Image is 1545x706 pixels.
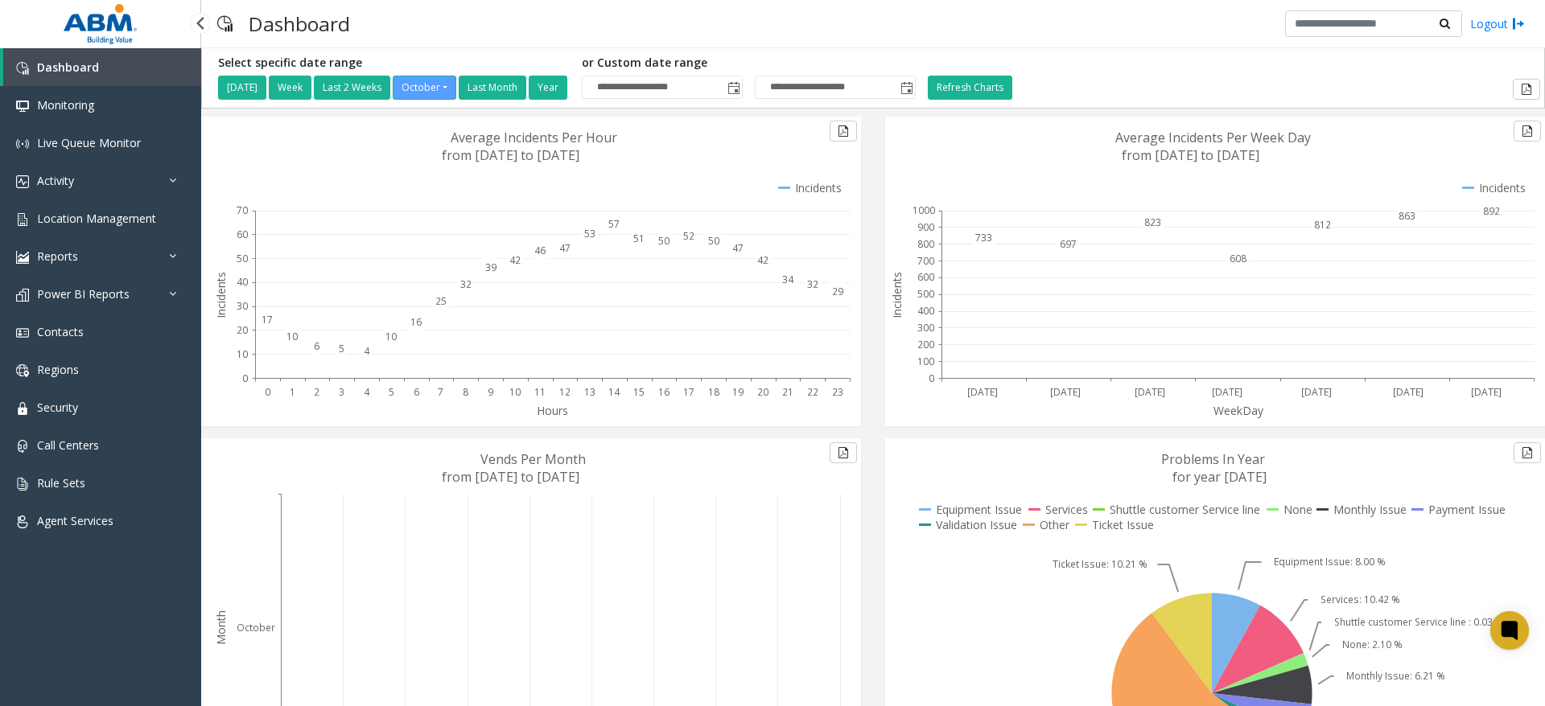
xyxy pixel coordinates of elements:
[389,385,394,399] text: 5
[608,385,620,399] text: 14
[460,277,472,291] text: 32
[732,385,744,399] text: 19
[3,48,201,86] a: Dashboard
[708,385,719,399] text: 18
[442,468,579,486] text: from [DATE] to [DATE]
[708,234,719,248] text: 50
[1050,385,1081,399] text: [DATE]
[1060,237,1077,251] text: 697
[1212,385,1242,399] text: [DATE]
[724,76,742,99] span: Toggle popup
[975,231,992,244] text: 733
[658,385,669,399] text: 16
[435,294,447,308] text: 25
[757,385,768,399] text: 20
[393,76,456,100] button: October
[16,138,29,150] img: 'icon'
[480,450,586,468] text: Vends Per Month
[1483,204,1500,218] text: 892
[830,442,857,463] button: Export to pdf
[438,385,443,399] text: 7
[16,100,29,113] img: 'icon'
[917,254,934,268] text: 700
[509,385,521,399] text: 10
[917,237,934,251] text: 800
[339,342,344,355] text: 5
[241,4,358,43] h3: Dashboard
[807,385,818,399] text: 22
[237,203,248,217] text: 70
[442,146,579,164] text: from [DATE] to [DATE]
[410,315,422,329] text: 16
[928,76,1012,100] button: Refresh Charts
[1393,385,1423,399] text: [DATE]
[1514,442,1541,463] button: Export to pdf
[967,385,998,399] text: [DATE]
[16,402,29,415] img: 'icon'
[286,330,298,343] text: 10
[314,385,319,399] text: 2
[16,364,29,377] img: 'icon'
[1122,146,1259,164] text: from [DATE] to [DATE]
[37,135,141,150] span: Live Queue Monitor
[290,385,295,399] text: 1
[1301,385,1332,399] text: [DATE]
[633,232,645,245] text: 51
[16,515,29,528] img: 'icon'
[37,211,156,226] span: Location Management
[485,261,496,274] text: 39
[1161,450,1265,468] text: Problems In Year
[658,234,669,248] text: 50
[37,437,99,453] span: Call Centers
[339,385,344,399] text: 3
[584,227,595,240] text: 53
[917,355,934,368] text: 100
[917,270,934,284] text: 600
[509,253,521,267] text: 42
[1514,121,1541,142] button: Export to pdf
[237,621,275,634] text: October
[534,244,546,257] text: 46
[1342,638,1403,651] text: None: 2.10 %
[37,324,84,339] span: Contacts
[218,76,266,100] button: [DATE]
[1470,15,1525,32] a: Logout
[559,385,571,399] text: 12
[1471,385,1502,399] text: [DATE]
[364,344,370,358] text: 4
[237,323,248,337] text: 20
[37,400,78,415] span: Security
[529,76,567,100] button: Year
[237,275,248,289] text: 40
[37,173,74,188] span: Activity
[364,385,370,399] text: 4
[1513,79,1540,100] button: Export to pdf
[451,129,617,146] text: Average Incidents Per Hour
[237,299,248,313] text: 30
[1053,557,1147,571] text: Ticket Issue: 10.21 %
[1320,593,1400,606] text: Services: 10.42 %
[218,56,570,70] h5: Select specific date range
[488,385,493,399] text: 9
[414,385,419,399] text: 6
[37,475,85,491] span: Rule Sets
[37,60,99,75] span: Dashboard
[262,313,273,326] text: 17
[1115,129,1311,146] text: Average Incidents Per Week Day
[314,339,319,353] text: 6
[16,289,29,302] img: 'icon'
[929,371,934,385] text: 0
[314,76,390,100] button: Last 2 Weeks
[217,4,233,43] img: pageIcon
[897,76,915,99] span: Toggle popup
[889,272,904,318] text: Incidents
[16,62,29,75] img: 'icon'
[807,277,818,291] text: 32
[608,217,620,231] text: 57
[1512,15,1525,32] img: logout
[37,362,79,377] span: Regions
[732,241,744,255] text: 47
[237,252,248,265] text: 50
[1346,669,1445,683] text: Monthly Issue: 6.21 %
[782,273,794,286] text: 34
